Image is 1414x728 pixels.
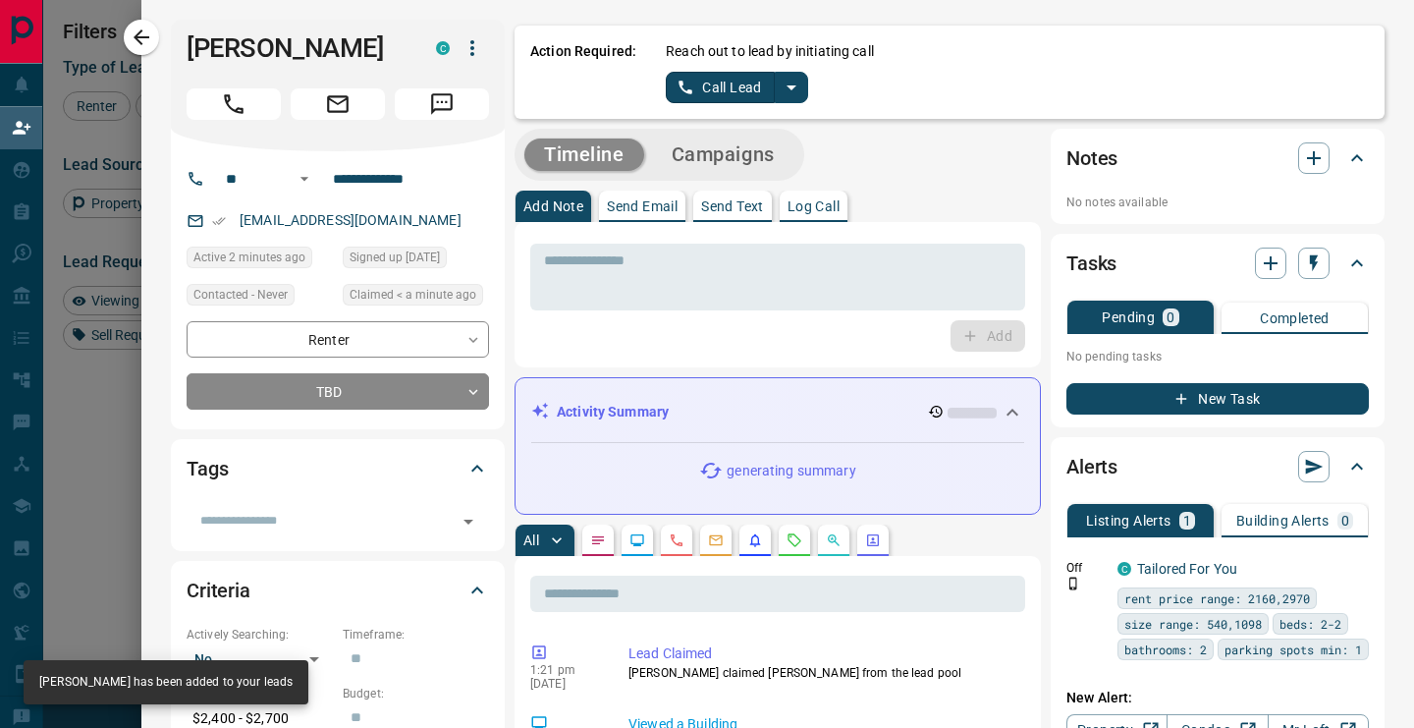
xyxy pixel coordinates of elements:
div: Tasks [1066,240,1369,287]
span: Contacted - Never [193,285,288,305]
button: Timeline [524,139,644,171]
svg: Requests [787,532,802,548]
p: Add Note [523,199,583,213]
h2: Tags [187,453,228,484]
h2: Alerts [1066,451,1117,482]
p: Activity Summary [557,402,669,422]
button: Open [455,508,482,535]
div: Tags [187,445,489,492]
span: bathrooms: 2 [1124,640,1207,659]
span: Signed up [DATE] [350,248,440,267]
div: Fri Aug 15 2025 [343,284,489,311]
p: 1:21 pm [530,663,599,677]
div: Alerts [1066,443,1369,490]
p: Pending [1102,310,1155,324]
div: condos.ca [1117,562,1131,576]
svg: Calls [669,532,684,548]
a: Tailored For You [1137,561,1237,577]
div: Renter [187,321,489,358]
svg: Notes [590,532,606,548]
h2: Notes [1066,142,1117,174]
p: Log Call [788,199,840,213]
p: [DATE] [530,677,599,691]
p: No pending tasks [1066,342,1369,371]
span: beds: 2-2 [1279,614,1341,634]
svg: Listing Alerts [747,532,763,548]
p: Action Required: [530,41,636,103]
p: 0 [1167,310,1174,324]
p: generating summary [727,461,855,481]
span: Call [187,88,281,120]
div: Criteria [187,567,489,614]
span: parking spots min: 1 [1224,640,1362,659]
span: Message [395,88,489,120]
p: Listing Alerts [1086,514,1171,528]
p: Timeframe: [343,626,489,644]
div: TBD [187,373,489,410]
p: 1 [1183,514,1191,528]
p: New Alert: [1066,688,1369,708]
svg: Agent Actions [865,532,881,548]
p: Send Text [701,199,764,213]
div: No [187,644,333,675]
h1: [PERSON_NAME] [187,32,407,64]
span: Claimed < a minute ago [350,285,476,305]
svg: Lead Browsing Activity [629,532,645,548]
p: Building Alerts [1236,514,1330,528]
span: Email [291,88,385,120]
div: Fri Aug 15 2025 [187,247,333,274]
p: No notes available [1066,194,1369,211]
button: New Task [1066,383,1369,415]
div: Wed Aug 13 2025 [343,247,489,274]
p: Send Email [607,199,678,213]
a: [EMAIL_ADDRESS][DOMAIN_NAME] [240,212,462,228]
div: split button [666,72,808,103]
div: condos.ca [436,41,450,55]
span: Active 2 minutes ago [193,248,305,267]
p: Budget: [343,685,489,702]
p: Off [1066,559,1106,577]
svg: Push Notification Only [1066,577,1080,590]
div: Activity Summary [531,394,1024,430]
svg: Opportunities [826,532,842,548]
button: Open [293,167,316,191]
div: [PERSON_NAME] has been added to your leads [39,666,293,699]
p: [PERSON_NAME] claimed [PERSON_NAME] from the lead pool [628,664,1017,682]
p: All [523,533,539,547]
button: Campaigns [652,139,794,171]
p: Reach out to lead by initiating call [666,41,874,62]
svg: Emails [708,532,724,548]
span: rent price range: 2160,2970 [1124,588,1310,608]
p: Lead Claimed [628,644,1017,664]
h2: Criteria [187,575,250,606]
span: size range: 540,1098 [1124,614,1262,634]
h2: Tasks [1066,248,1116,279]
p: 0 [1341,514,1349,528]
p: Actively Searching: [187,626,333,644]
p: Completed [1260,311,1330,325]
div: Notes [1066,135,1369,182]
button: Call Lead [666,72,775,103]
svg: Email Verified [212,214,226,228]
